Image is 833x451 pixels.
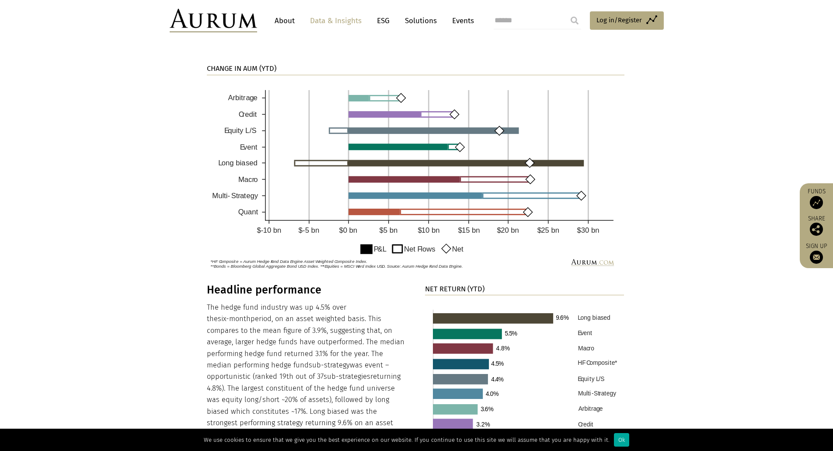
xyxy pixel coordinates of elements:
a: Log in/Register [590,11,664,30]
strong: NET RETURN (YTD) [425,285,484,293]
div: Share [804,216,829,236]
a: About [270,13,299,29]
a: Funds [804,188,829,209]
span: sub-strategies [324,372,370,381]
img: Sign up to our newsletter [810,251,823,264]
a: Events [448,13,474,29]
span: sub-strategy [309,361,350,369]
span: Log in/Register [596,15,642,25]
div: Ok [614,433,629,447]
strong: CHANGE IN AUM (YTD) [207,64,276,73]
img: Aurum [170,9,257,32]
a: Sign up [804,242,829,264]
a: Data & Insights [306,13,366,29]
img: Share this post [810,223,823,236]
a: ESG [373,13,394,29]
a: Solutions [401,13,441,29]
img: Access Funds [810,196,823,209]
span: six-month [218,315,251,323]
h3: Headline performance [207,283,406,297]
input: Submit [566,12,583,29]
